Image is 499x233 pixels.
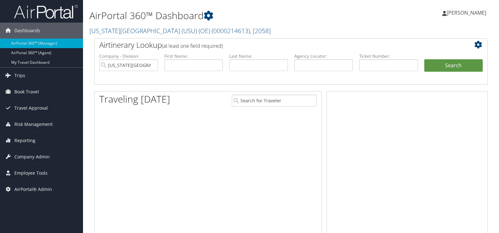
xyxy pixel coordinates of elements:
[14,84,39,100] span: Book Travel
[294,53,353,59] label: Agency Locator:
[162,42,223,49] span: (at least one field required)
[14,181,52,197] span: AirPortal® Admin
[212,26,250,35] span: ( 0000214613 )
[447,9,486,16] span: [PERSON_NAME]
[14,100,48,116] span: Travel Approval
[14,68,25,84] span: Trips
[229,53,288,59] label: Last Name:
[232,95,317,106] input: Search for Traveler
[89,9,358,22] h1: AirPortal 360™ Dashboard
[359,53,418,59] label: Ticket Number:
[89,26,271,35] a: [US_STATE][GEOGRAPHIC_DATA] (USU) (OE)
[14,165,48,181] span: Employee Tools
[14,4,78,19] img: airportal-logo.png
[99,92,170,106] h1: Traveling [DATE]
[250,26,271,35] span: , [ 2058 ]
[424,59,483,72] button: Search
[14,149,50,165] span: Company Admin
[99,53,158,59] label: Company - Division:
[442,3,493,22] a: [PERSON_NAME]
[14,133,35,149] span: Reporting
[164,53,223,59] label: First Name:
[14,116,53,132] span: Risk Management
[99,40,450,50] h2: Airtinerary Lookup
[14,23,40,39] span: Dashboards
